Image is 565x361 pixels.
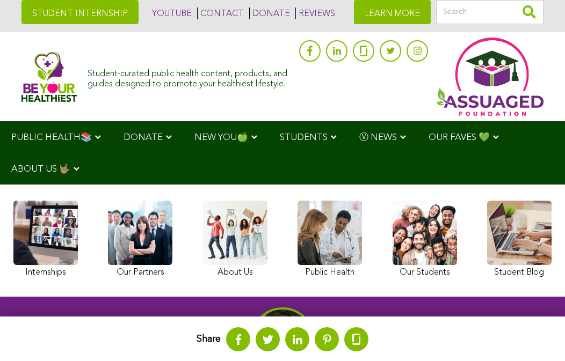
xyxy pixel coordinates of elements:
span: NEW YOU🍏 [194,133,248,142]
span: OUR FAVES 💚 [429,133,490,142]
a: DONATE [249,8,290,19]
img: glassdoor [360,46,367,56]
img: Assuaged App [436,38,544,116]
span: STUDENTS [280,133,328,142]
div: Student-curated public health content, products, and guides designed to promote your healthiest l... [88,64,294,90]
a: YOUTUBE [149,8,192,19]
a: REVIEWS [295,8,335,19]
iframe: Chat Widget [511,310,565,361]
span: Ⓥ NEWS [359,133,397,142]
a: CONTACT [197,8,244,19]
span: DONATE [124,133,163,142]
strong: Share [197,334,221,344]
img: Assuaged [21,51,77,102]
img: glassdoor.svg [352,334,360,345]
span: ABOUT US 🤟🏽 [11,165,70,174]
span: PUBLIC HEALTH📚 [11,133,92,142]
